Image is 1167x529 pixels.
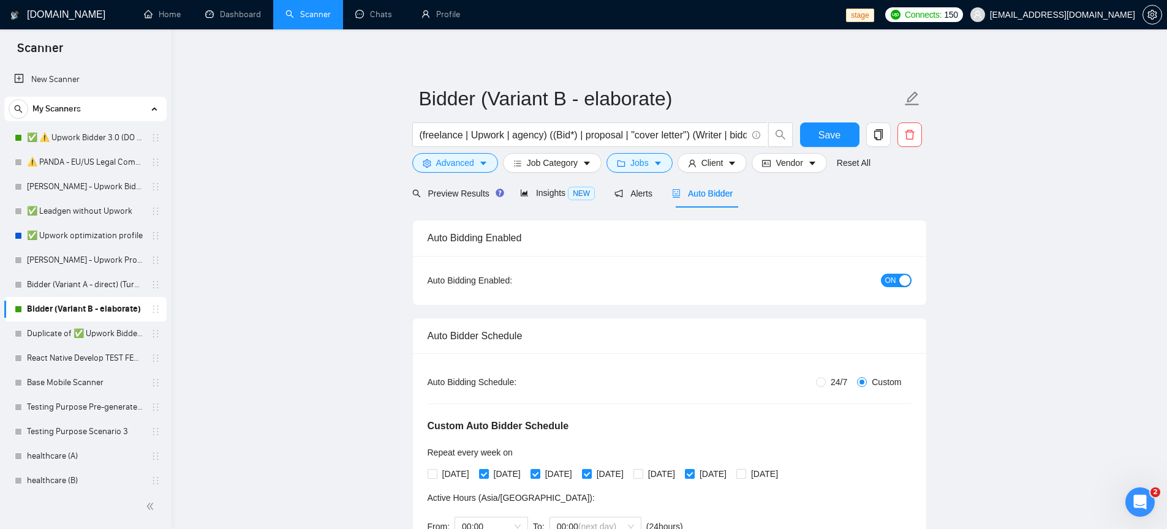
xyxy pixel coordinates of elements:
span: holder [151,476,161,486]
a: ⚠️ PANDA - EU/US Legal Companies (DO NOT TOUCH) [27,150,143,174]
span: 24/7 [826,375,852,389]
span: caret-down [479,159,488,168]
button: folderJobscaret-down [606,153,673,173]
span: holder [151,427,161,437]
span: caret-down [808,159,817,168]
a: homeHome [144,9,181,20]
span: user [688,159,697,168]
button: copy [866,122,891,147]
span: My Scanners [32,97,81,121]
button: userClientcaret-down [678,153,747,173]
button: settingAdvancedcaret-down [412,153,498,173]
span: holder [151,133,161,143]
span: 150 [944,8,957,21]
span: copy [867,129,890,140]
span: robot [672,189,681,198]
button: search [768,122,793,147]
div: Auto Bidding Enabled [428,220,912,255]
span: Advanced [436,156,474,170]
span: ON [885,274,896,287]
span: holder [151,280,161,290]
iframe: Intercom live chat [1125,487,1155,517]
span: Insights [520,188,595,198]
li: New Scanner [4,67,167,92]
a: ✅ Upwork optimization profile [27,223,143,248]
button: delete [897,122,922,147]
button: Save [800,122,859,147]
span: area-chart [520,189,529,197]
span: [DATE] [592,467,629,481]
span: NEW [568,187,595,200]
span: search [412,189,421,198]
span: caret-down [654,159,662,168]
input: Scanner name... [419,83,902,114]
a: Testing Purpose Scenario 3 [27,419,143,444]
a: ✅ Leadgen without Upwork [27,199,143,223]
a: React Native Develop TEST FEB 123 [27,346,143,370]
span: [DATE] [437,467,474,481]
span: info-circle [752,131,760,139]
span: Alerts [614,189,652,198]
a: setting [1142,10,1162,20]
span: Vendor [776,156,803,170]
span: Repeat every week on [428,448,513,457]
span: 2 [1150,487,1160,497]
div: Auto Bidder Schedule [428,318,912,353]
span: Active Hours ( Asia/[GEOGRAPHIC_DATA] ): [428,493,595,503]
img: upwork-logo.png [891,10,901,20]
span: holder [151,231,161,241]
div: Auto Bidding Enabled: [428,274,589,287]
span: delete [898,129,921,140]
span: Connects: [905,8,942,21]
a: Bidder (Variant B - elaborate) [27,297,143,321]
div: Auto Bidding Schedule: [428,375,589,389]
span: holder [151,378,161,388]
a: healthcare (A) [27,444,143,468]
button: search [9,99,28,119]
span: stage [846,9,874,22]
span: search [9,105,28,113]
span: holder [151,402,161,412]
span: holder [151,182,161,192]
span: caret-down [728,159,736,168]
span: setting [423,159,431,168]
a: [PERSON_NAME] - Upwork Bidder [27,174,143,199]
button: barsJob Categorycaret-down [503,153,602,173]
span: search [769,129,792,140]
a: Reset All [837,156,871,170]
div: Tooltip anchor [494,187,505,198]
a: New Scanner [14,67,157,92]
a: healthcare (B) [27,468,143,493]
span: holder [151,304,161,314]
span: Scanner [7,39,73,65]
span: double-left [146,500,158,512]
a: userProfile [421,9,460,20]
a: ✅ ⚠️ Upwork Bidder 3.0 (DO NOT TOUCH) [27,126,143,150]
span: notification [614,189,623,198]
a: Testing Purpose Pre-generated 1 [27,395,143,419]
span: holder [151,206,161,216]
span: Save [818,127,840,143]
a: dashboardDashboard [205,9,261,20]
span: caret-down [583,159,591,168]
button: idcardVendorcaret-down [752,153,826,173]
a: Duplicate of ✅ Upwork Bidder 3.0 [27,321,143,346]
span: Job Category [527,156,578,170]
span: Preview Results [412,189,500,198]
span: holder [151,255,161,265]
span: holder [151,451,161,461]
a: messageChats [355,9,397,20]
span: setting [1143,10,1161,20]
img: logo [10,6,19,25]
span: holder [151,157,161,167]
span: [DATE] [746,467,783,481]
span: [DATE] [643,467,680,481]
span: [DATE] [540,467,577,481]
span: Jobs [630,156,649,170]
a: Bidder (Variant A - direct) (TurboMode = ON) [27,272,143,297]
span: bars [513,159,522,168]
span: [DATE] [489,467,526,481]
h5: Custom Auto Bidder Schedule [428,419,569,433]
span: user [973,10,982,19]
input: Search Freelance Jobs... [420,127,747,143]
